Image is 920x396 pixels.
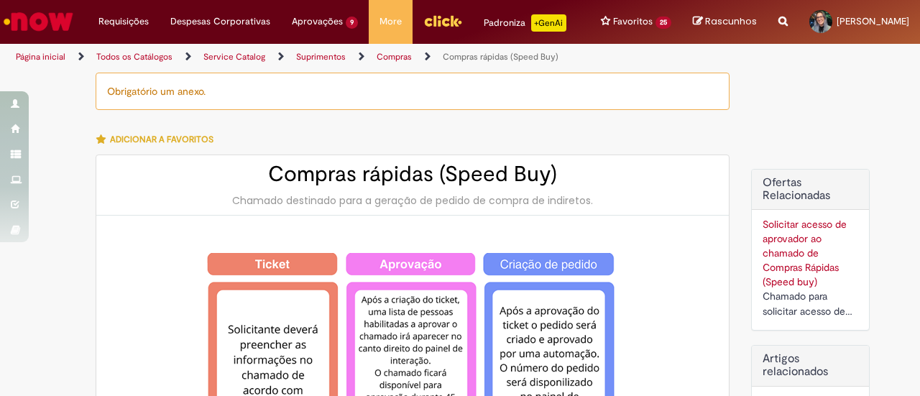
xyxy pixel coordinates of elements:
[111,193,714,208] div: Chamado destinado para a geração de pedido de compra de indiretos.
[613,14,653,29] span: Favoritos
[11,44,602,70] ul: Trilhas de página
[96,73,730,110] div: Obrigatório um anexo.
[443,51,558,63] a: Compras rápidas (Speed Buy)
[96,124,221,155] button: Adicionar a Favoritos
[1,7,75,36] img: ServiceNow
[379,14,402,29] span: More
[763,218,847,288] a: Solicitar acesso de aprovador ao chamado de Compras Rápidas (Speed buy)
[203,51,265,63] a: Service Catalog
[763,353,858,378] h3: Artigos relacionados
[111,162,714,186] h2: Compras rápidas (Speed Buy)
[170,14,270,29] span: Despesas Corporativas
[423,10,462,32] img: click_logo_yellow_360x200.png
[763,289,858,319] div: Chamado para solicitar acesso de aprovador ao ticket de Speed buy
[837,15,909,27] span: [PERSON_NAME]
[484,14,566,32] div: Padroniza
[705,14,757,28] span: Rascunhos
[292,14,343,29] span: Aprovações
[377,51,412,63] a: Compras
[763,177,858,202] h2: Ofertas Relacionadas
[296,51,346,63] a: Suprimentos
[751,169,870,331] div: Ofertas Relacionadas
[693,15,757,29] a: Rascunhos
[531,14,566,32] p: +GenAi
[655,17,671,29] span: 25
[346,17,358,29] span: 9
[16,51,65,63] a: Página inicial
[98,14,149,29] span: Requisições
[96,51,172,63] a: Todos os Catálogos
[110,134,213,145] span: Adicionar a Favoritos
